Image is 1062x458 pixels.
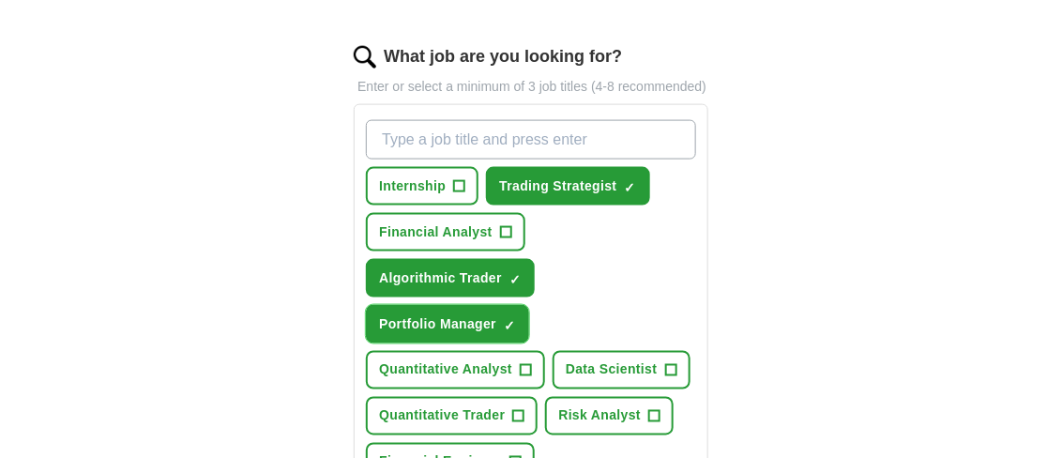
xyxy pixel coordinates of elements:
span: Internship [379,176,446,196]
button: Quantitative Trader [366,397,538,435]
span: Portfolio Manager [379,314,496,334]
span: Algorithmic Trader [379,268,502,288]
span: ✓ [509,272,521,287]
span: Trading Strategist [499,176,616,196]
button: Internship [366,167,478,206]
span: ✓ [625,180,636,195]
button: Risk Analyst [545,397,674,435]
span: Quantitative Trader [379,406,505,426]
p: Enter or select a minimum of 3 job titles (4-8 recommended) [354,77,708,97]
button: Quantitative Analyst [366,351,545,389]
span: Data Scientist [566,360,658,380]
button: Trading Strategist✓ [486,167,649,206]
span: Quantitative Analyst [379,360,512,380]
button: Financial Analyst [366,213,525,252]
label: What job are you looking for? [384,44,622,69]
span: Risk Analyst [558,406,641,426]
img: search.png [354,46,376,69]
button: Data Scientist [553,351,690,389]
input: Type a job title and press enter [366,120,696,160]
span: ✓ [504,318,515,333]
span: Financial Analyst [379,222,493,242]
button: Algorithmic Trader✓ [366,259,535,298]
button: Portfolio Manager✓ [366,305,529,343]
